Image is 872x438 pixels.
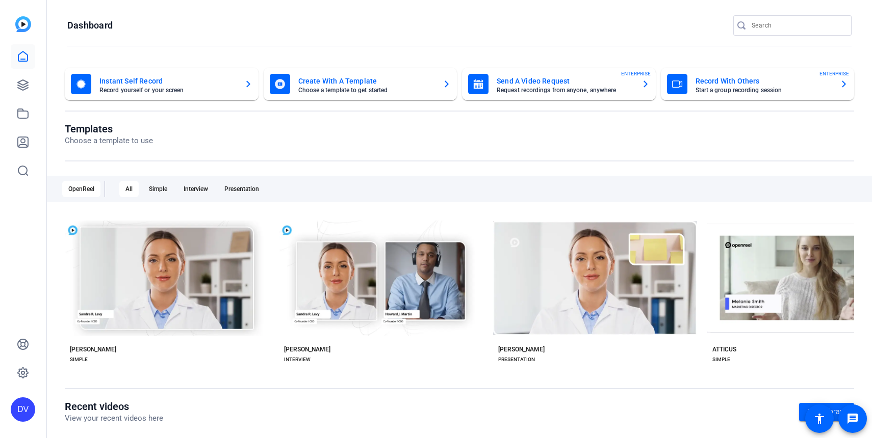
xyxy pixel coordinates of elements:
[65,68,259,100] button: Instant Self RecordRecord yourself or your screen
[284,355,311,364] div: INTERVIEW
[143,181,173,197] div: Simple
[99,87,236,93] mat-card-subtitle: Record yourself or your screen
[119,181,139,197] div: All
[218,181,265,197] div: Presentation
[70,345,116,353] div: [PERSON_NAME]
[298,75,435,87] mat-card-title: Create With A Template
[752,19,843,32] input: Search
[696,75,832,87] mat-card-title: Record With Others
[498,355,535,364] div: PRESENTATION
[62,181,100,197] div: OpenReel
[99,75,236,87] mat-card-title: Instant Self Record
[65,123,153,135] h1: Templates
[462,68,656,100] button: Send A Video RequestRequest recordings from anyone, anywhereENTERPRISE
[67,19,113,32] h1: Dashboard
[799,403,854,421] a: Go to library
[65,400,163,413] h1: Recent videos
[712,355,730,364] div: SIMPLE
[712,345,736,353] div: ATTICUS
[497,87,633,93] mat-card-subtitle: Request recordings from anyone, anywhere
[70,355,88,364] div: SIMPLE
[65,135,153,147] p: Choose a template to use
[65,413,163,424] p: View your recent videos here
[11,397,35,422] div: DV
[15,16,31,32] img: blue-gradient.svg
[696,87,832,93] mat-card-subtitle: Start a group recording session
[847,413,859,425] mat-icon: message
[497,75,633,87] mat-card-title: Send A Video Request
[284,345,330,353] div: [PERSON_NAME]
[661,68,855,100] button: Record With OthersStart a group recording sessionENTERPRISE
[813,413,826,425] mat-icon: accessibility
[819,70,849,77] span: ENTERPRISE
[177,181,214,197] div: Interview
[621,70,651,77] span: ENTERPRISE
[298,87,435,93] mat-card-subtitle: Choose a template to get started
[498,345,545,353] div: [PERSON_NAME]
[264,68,457,100] button: Create With A TemplateChoose a template to get started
